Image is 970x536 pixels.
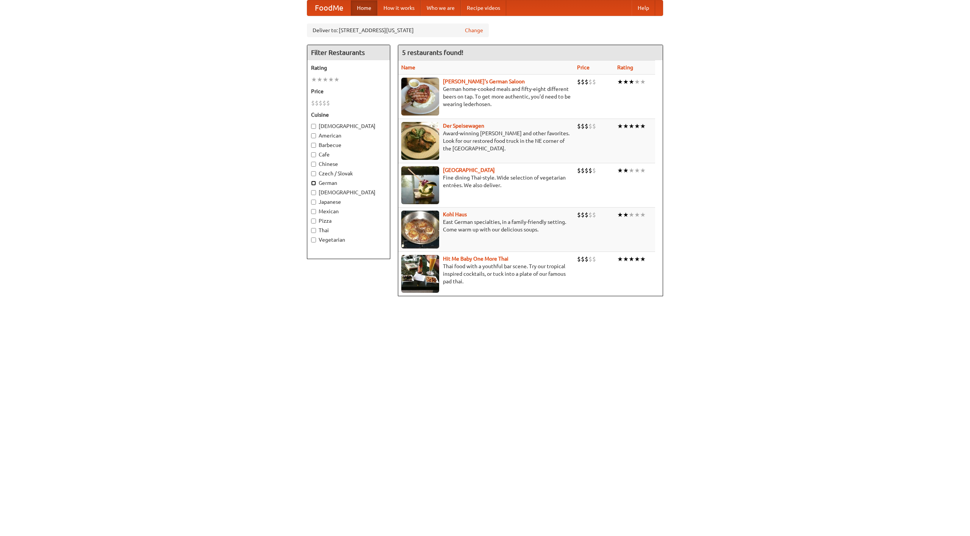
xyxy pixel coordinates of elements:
p: German home-cooked meals and fifty-eight different beers on tap. To get more authentic, you'd nee... [401,85,571,108]
label: Japanese [311,198,386,206]
li: ★ [623,211,629,219]
li: ★ [640,255,646,263]
li: $ [585,211,588,219]
img: satay.jpg [401,166,439,204]
li: ★ [634,166,640,175]
a: How it works [377,0,421,16]
li: $ [311,99,315,107]
label: [DEMOGRAPHIC_DATA] [311,122,386,130]
input: [DEMOGRAPHIC_DATA] [311,124,316,129]
p: East German specialties, in a family-friendly setting. Come warm up with our delicious soups. [401,218,571,233]
li: $ [577,78,581,86]
li: ★ [640,166,646,175]
li: ★ [617,211,623,219]
li: $ [581,166,585,175]
a: Home [351,0,377,16]
div: Deliver to: [STREET_ADDRESS][US_STATE] [307,23,489,37]
label: German [311,179,386,187]
li: $ [588,122,592,130]
input: Chinese [311,162,316,167]
a: [PERSON_NAME]'s German Saloon [443,78,525,84]
li: $ [585,166,588,175]
li: $ [319,99,322,107]
li: $ [585,78,588,86]
li: ★ [328,75,334,84]
input: Japanese [311,200,316,205]
label: Vegetarian [311,236,386,244]
label: [DEMOGRAPHIC_DATA] [311,189,386,196]
a: Rating [617,64,633,70]
li: $ [577,211,581,219]
input: Pizza [311,219,316,223]
li: $ [581,122,585,130]
li: ★ [640,122,646,130]
li: $ [581,211,585,219]
li: ★ [634,78,640,86]
li: ★ [334,75,339,84]
input: [DEMOGRAPHIC_DATA] [311,190,316,195]
li: $ [592,122,596,130]
li: ★ [634,211,640,219]
label: American [311,132,386,139]
a: Der Speisewagen [443,123,484,129]
a: [GEOGRAPHIC_DATA] [443,167,495,173]
input: Mexican [311,209,316,214]
p: Award-winning [PERSON_NAME] and other favorites. Look for our restored food truck in the NE corne... [401,130,571,152]
li: $ [592,78,596,86]
a: Change [465,27,483,34]
li: ★ [640,211,646,219]
p: Thai food with a youthful bar scene. Try our tropical inspired cocktails, or tuck into a plate of... [401,263,571,285]
img: speisewagen.jpg [401,122,439,160]
img: babythai.jpg [401,255,439,293]
li: ★ [623,122,629,130]
label: Barbecue [311,141,386,149]
li: $ [577,166,581,175]
label: Mexican [311,208,386,215]
input: Thai [311,228,316,233]
ng-pluralize: 5 restaurants found! [402,49,463,56]
li: $ [577,122,581,130]
li: ★ [623,78,629,86]
li: ★ [311,75,317,84]
img: kohlhaus.jpg [401,211,439,248]
li: ★ [640,78,646,86]
li: ★ [629,78,634,86]
li: ★ [617,78,623,86]
li: $ [581,78,585,86]
li: ★ [629,166,634,175]
li: ★ [629,211,634,219]
label: Czech / Slovak [311,170,386,177]
p: Fine dining Thai-style. Wide selection of vegetarian entrées. We also deliver. [401,174,571,189]
li: $ [592,166,596,175]
li: ★ [617,166,623,175]
h5: Rating [311,64,386,72]
a: FoodMe [307,0,351,16]
label: Pizza [311,217,386,225]
a: Recipe videos [461,0,506,16]
li: $ [588,166,592,175]
input: Barbecue [311,143,316,148]
li: ★ [634,122,640,130]
img: esthers.jpg [401,78,439,116]
a: Name [401,64,415,70]
li: $ [592,211,596,219]
li: ★ [617,122,623,130]
li: $ [581,255,585,263]
label: Cafe [311,151,386,158]
li: $ [585,122,588,130]
input: Czech / Slovak [311,171,316,176]
li: $ [577,255,581,263]
li: $ [592,255,596,263]
li: $ [585,255,588,263]
a: Help [632,0,655,16]
a: Hit Me Baby One More Thai [443,256,508,262]
li: ★ [322,75,328,84]
li: ★ [617,255,623,263]
h4: Filter Restaurants [307,45,390,60]
input: Cafe [311,152,316,157]
li: $ [588,78,592,86]
input: Vegetarian [311,238,316,242]
input: American [311,133,316,138]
